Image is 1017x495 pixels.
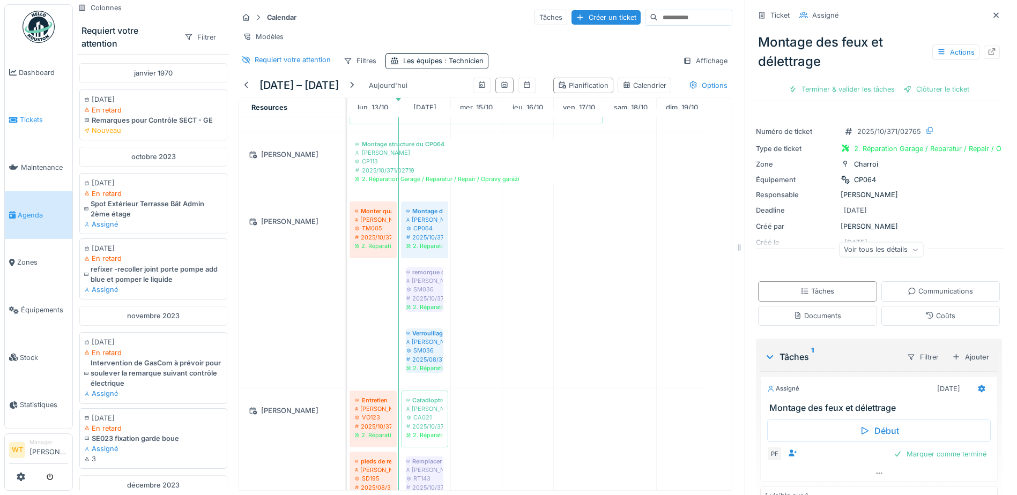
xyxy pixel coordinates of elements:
div: Montage des feux et délettrage [754,28,1004,76]
div: [PERSON_NAME] [406,215,443,224]
div: [DATE] [844,205,867,215]
div: CP113 [355,157,597,166]
a: 17 octobre 2025 [560,100,598,115]
span: : Technicien [442,57,484,65]
div: 2. Réparation Garage / Reparatur / Repair / Opravy garáží [355,431,391,439]
div: SE023 fixation garde boue [84,433,222,444]
div: Charroi [854,159,878,169]
div: En retard [84,105,222,115]
div: Créé par [756,221,836,231]
div: 2. Réparation Garage / Reparatur / Repair / Opravy garáží [355,242,391,250]
div: Assigné [767,384,799,393]
div: 2025/10/371/02719 [355,166,597,175]
div: 3 [84,454,222,464]
div: 2. Réparation Garage / Reparatur / Repair / Opravy garáží [406,364,443,372]
h3: Montage des feux et délettrage [769,403,993,413]
div: décembre 2023 [79,475,227,495]
h5: [DATE] – [DATE] [259,79,339,92]
div: Zone [756,159,836,169]
a: Stock [5,334,72,381]
div: [DATE] [84,178,222,188]
div: Requiert votre attention [81,24,175,50]
div: Options [684,78,732,93]
div: Requiert votre attention [255,55,331,65]
div: Assigné [84,284,222,295]
a: 18 octobre 2025 [611,100,650,115]
span: Équipements [21,305,68,315]
div: Montage des feux et délettrage [406,207,443,215]
div: Intervention de GasCom à prévoir pour soulever la remarque suivant contrôle électrique [84,358,222,389]
div: [PERSON_NAME] [406,404,443,413]
div: refixer -recoller joint porte pompe add blue et pomper le liquide [84,264,222,284]
li: [PERSON_NAME] [29,438,68,461]
div: SD195 [355,474,391,483]
div: Ticket [770,10,790,20]
div: Assigné [84,388,222,399]
a: Maintenance [5,144,72,191]
div: En retard [84,423,222,433]
div: [DATE] [84,413,222,423]
div: Ajouter [948,350,993,364]
span: Agenda [18,210,68,220]
div: [PERSON_NAME] [245,404,339,417]
div: 2025/10/371/02763 [406,483,443,492]
div: SM036 [406,346,443,355]
div: novembre 2023 [79,306,227,326]
div: Numéro de ticket [756,126,836,137]
div: En retard [84,253,222,264]
div: Remarques pour Contrôle SECT - GE [84,115,222,125]
div: 2. Réparation Garage / Reparatur / Repair / Opravy garáží [406,431,443,439]
a: 19 octobre 2025 [663,100,701,115]
div: janvier 1970 [79,63,227,83]
div: RT143 [406,474,443,483]
div: [PERSON_NAME] [245,148,339,161]
div: 2. Réparation Garage / Reparatur / Repair / Opravy garáží [406,303,443,311]
div: [PERSON_NAME] [406,466,443,474]
div: Planification [558,80,608,91]
div: Filtrer [902,349,944,365]
div: [PERSON_NAME] [756,221,1002,231]
div: Type de ticket [756,144,836,154]
span: Statistiques [20,400,68,410]
a: Dashboard [5,49,72,96]
div: Voir tous les détails [839,242,923,258]
div: Assigné [84,444,222,454]
div: [PERSON_NAME] [406,276,443,285]
div: Entretien [355,396,391,404]
div: Aujourd'hui [365,78,412,93]
div: Créer un ticket [571,10,641,25]
div: [DATE] [937,384,960,394]
div: Coûts [925,311,955,321]
div: 2. Réparation Garage / Reparatur / Repair / Opravy garáží [406,242,443,250]
div: Responsable [756,190,836,200]
div: Spot Extérieur Terrasse Bât Admin 2ème étage [84,199,222,219]
div: octobre 2023 [79,147,227,167]
div: [PERSON_NAME] [245,215,339,228]
div: 2025/10/371/02554 [406,294,443,303]
div: Clôturer le ticket [899,82,974,96]
div: Affichage [678,53,732,69]
span: Tickets [20,115,68,125]
li: WT [9,442,25,458]
span: Zones [17,257,68,267]
span: Stock [20,352,68,363]
div: Communications [908,286,973,296]
div: Montage structure du CP064 [355,140,597,148]
div: Catadioptres hayon [406,396,443,404]
div: 2025/10/371/02765 [406,233,443,242]
img: Badge_color-CXgf-gQk.svg [23,11,55,43]
a: 13 octobre 2025 [355,100,391,115]
strong: Calendar [263,12,301,22]
a: 15 octobre 2025 [457,100,495,115]
div: Assigné [812,10,838,20]
div: [PERSON_NAME] [406,337,443,346]
div: SM036 [406,285,443,294]
div: Documents [793,311,841,321]
div: Filtres [339,53,381,69]
a: Statistiques [5,381,72,429]
div: Monter quatre feux de travail [355,207,391,215]
div: remorque côté conducteur [406,268,443,276]
div: CP064 [854,175,876,185]
a: Zones [5,239,72,287]
a: 16 octobre 2025 [510,100,546,115]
